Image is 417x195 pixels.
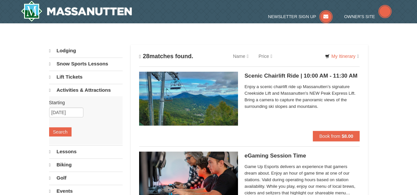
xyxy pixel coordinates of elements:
a: Massanutten Resort [21,1,132,22]
a: Price [253,50,277,63]
a: Owner's Site [344,14,392,19]
a: Biking [49,158,123,171]
span: Owner's Site [344,14,375,19]
a: Activities & Attractions [49,84,123,96]
a: My Itinerary [321,51,363,61]
a: Snow Sports Lessons [49,58,123,70]
span: Newsletter Sign Up [268,14,316,19]
a: Newsletter Sign Up [268,14,333,19]
a: Lodging [49,45,123,57]
img: 24896431-1-a2e2611b.jpg [139,72,238,126]
a: Lift Tickets [49,71,123,83]
h5: eGaming Session Time [245,153,360,159]
button: Search [49,127,72,136]
img: Massanutten Resort Logo [21,1,132,22]
label: Starting [49,99,118,106]
span: Enjoy a scenic chairlift ride up Massanutten’s signature Creekside Lift and Massanutten's NEW Pea... [245,84,360,110]
a: Lessons [49,145,123,158]
button: Book from $8.00 [313,131,360,141]
h5: Scenic Chairlift Ride | 10:00 AM - 11:30 AM [245,73,360,79]
a: Name [228,50,253,63]
strong: $8.00 [342,134,353,139]
span: Book from [319,134,341,139]
a: Golf [49,172,123,184]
